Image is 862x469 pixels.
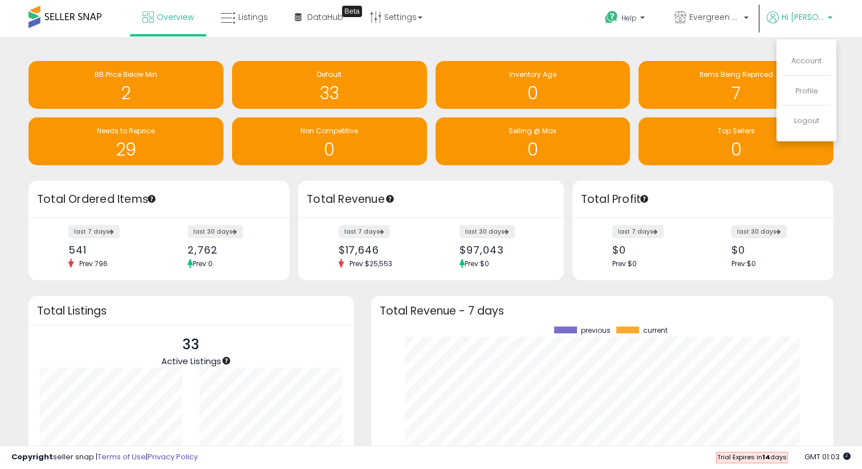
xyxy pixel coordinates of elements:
h1: 7 [644,84,828,103]
label: last 30 days [731,225,787,238]
h3: Total Listings [37,307,345,315]
span: DataHub [307,11,343,23]
div: Tooltip anchor [385,194,395,204]
a: Privacy Policy [148,451,198,462]
div: $97,043 [460,244,543,256]
h3: Total Ordered Items [37,191,281,207]
div: Tooltip anchor [639,194,649,204]
span: Hi [PERSON_NAME] [782,11,824,23]
div: $17,646 [339,244,422,256]
div: seller snap | | [11,452,198,463]
span: Listings [238,11,268,23]
span: Help [621,13,637,23]
span: Prev: $25,553 [344,259,398,268]
span: Prev: $0 [731,259,756,268]
span: Prev: 796 [74,259,113,268]
a: Account [791,55,822,66]
h3: Total Profit [581,191,825,207]
label: last 30 days [188,225,243,238]
div: Tooltip anchor [147,194,157,204]
span: current [643,327,668,335]
h1: 0 [441,140,625,159]
div: $0 [612,244,694,256]
span: Top Sellers [718,126,755,136]
h1: 0 [238,140,421,159]
span: Inventory Age [509,70,556,79]
span: BB Price Below Min [95,70,157,79]
span: Prev: $0 [465,259,489,268]
span: Prev: $0 [612,259,637,268]
a: Logout [794,115,819,126]
b: 14 [762,452,770,462]
a: Help [596,2,656,37]
a: Items Being Repriced 7 [639,61,833,109]
i: Get Help [604,10,619,25]
span: Overview [157,11,194,23]
h3: Total Revenue [307,191,555,207]
a: Default 33 [232,61,427,109]
span: Default [317,70,341,79]
a: Non Competitive 0 [232,117,427,165]
span: Evergreen Titans [689,11,741,23]
a: Top Sellers 0 [639,117,833,165]
span: Selling @ Max [509,126,556,136]
div: 541 [68,244,151,256]
a: Needs to Reprice 29 [29,117,223,165]
label: last 7 days [68,225,120,238]
a: Hi [PERSON_NAME] [767,11,832,37]
span: Trial Expires in days [717,452,787,462]
p: 33 [161,334,221,356]
a: BB Price Below Min 2 [29,61,223,109]
h3: Total Revenue - 7 days [380,307,825,315]
a: Selling @ Max 0 [436,117,631,165]
a: Terms of Use [97,451,146,462]
span: Active Listings [161,355,221,367]
h1: 2 [34,84,218,103]
div: Tooltip anchor [221,356,231,366]
h1: 0 [644,140,828,159]
label: last 30 days [460,225,515,238]
div: $0 [731,244,814,256]
a: Profile [795,85,818,96]
span: Non Competitive [300,126,358,136]
span: 2025-08-10 01:03 GMT [804,451,851,462]
h1: 0 [441,84,625,103]
label: last 7 days [339,225,390,238]
h1: 29 [34,140,218,159]
span: Needs to Reprice [97,126,154,136]
strong: Copyright [11,451,53,462]
h1: 33 [238,84,421,103]
span: previous [581,327,611,335]
div: 2,762 [188,244,270,256]
span: Items Being Repriced [700,70,773,79]
label: last 7 days [612,225,664,238]
div: Tooltip anchor [342,6,362,17]
span: Prev: 0 [193,259,213,268]
a: Inventory Age 0 [436,61,631,109]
